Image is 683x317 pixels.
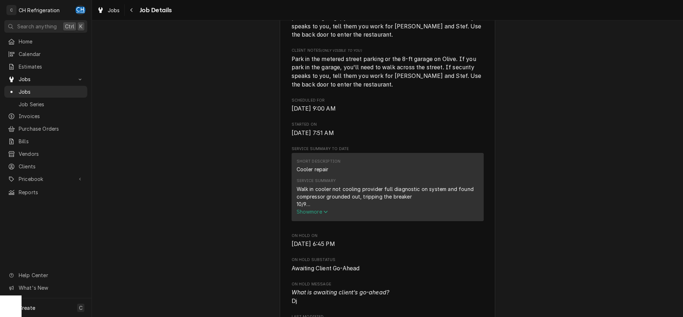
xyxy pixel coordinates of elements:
[138,5,172,15] span: Job Details
[292,281,484,306] div: On Hold Message
[19,271,83,279] span: Help Center
[19,175,73,183] span: Pricebook
[4,86,87,98] a: Jobs
[75,5,85,15] div: CH
[297,166,329,173] div: Cooler repair
[292,281,484,287] span: On Hold Message
[297,185,479,208] div: Walk in cooler not cooling provider full diagnostic on system and found compressor grounded out, ...
[65,23,74,30] span: Ctrl
[292,146,484,224] div: Service Summary To Date
[19,101,84,108] span: Job Series
[292,153,484,224] div: Service Summary
[4,269,87,281] a: Go to Help Center
[292,288,484,305] span: On Hold Message
[19,137,84,145] span: Bills
[321,48,362,52] span: (Only Visible to You)
[292,56,483,88] span: Park in the metered street parking or the 8-ft garage on Olive. If you park in the garage, you'll...
[292,122,484,127] span: Started On
[292,98,484,113] div: Scheduled For
[292,48,484,89] div: [object Object]
[292,241,335,247] span: [DATE] 6:45 PM
[292,146,484,152] span: Service Summary To Date
[292,265,360,272] span: Awaiting Client Go-Ahead
[17,23,57,30] span: Search anything
[292,105,336,112] span: [DATE] 9:00 AM
[292,264,484,273] span: On Hold SubStatus
[75,5,85,15] div: Chris Hiraga's Avatar
[292,104,484,113] span: Scheduled For
[292,48,484,53] span: Client Notes
[19,50,84,58] span: Calendar
[79,23,83,30] span: K
[4,123,87,135] a: Purchase Orders
[4,186,87,198] a: Reports
[19,6,60,14] div: CH Refrigeration
[292,240,484,248] span: On Hold On
[292,129,484,137] span: Started On
[4,282,87,294] a: Go to What's New
[126,4,138,16] button: Navigate back
[19,63,84,70] span: Estimates
[79,304,83,312] span: C
[297,178,336,184] div: Service Summary
[297,159,341,164] div: Short Description
[292,55,484,89] span: [object Object]
[6,5,17,15] div: C
[292,130,334,136] span: [DATE] 7:51 AM
[4,160,87,172] a: Clients
[94,4,123,16] a: Jobs
[4,135,87,147] a: Bills
[19,188,84,196] span: Reports
[19,112,84,120] span: Invoices
[292,5,484,39] span: [object Object]
[292,257,484,272] div: On Hold SubStatus
[4,73,87,85] a: Go to Jobs
[19,38,84,45] span: Home
[19,305,35,311] span: Create
[292,289,390,296] i: What is awaiting client’s go-ahead?
[292,289,390,304] span: Dj
[4,48,87,60] a: Calendar
[292,122,484,137] div: Started On
[292,233,484,239] span: On Hold On
[19,150,84,158] span: Vendors
[4,98,87,110] a: Job Series
[297,208,479,215] button: Showmore
[297,209,328,215] span: Show more
[4,20,87,33] button: Search anythingCtrlK
[19,284,83,292] span: What's New
[4,36,87,47] a: Home
[19,88,84,95] span: Jobs
[19,125,84,132] span: Purchase Orders
[292,233,484,248] div: On Hold On
[108,6,120,14] span: Jobs
[292,257,484,263] span: On Hold SubStatus
[4,148,87,160] a: Vendors
[292,98,484,103] span: Scheduled For
[4,61,87,73] a: Estimates
[19,75,73,83] span: Jobs
[19,163,84,170] span: Clients
[4,173,87,185] a: Go to Pricebook
[4,110,87,122] a: Invoices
